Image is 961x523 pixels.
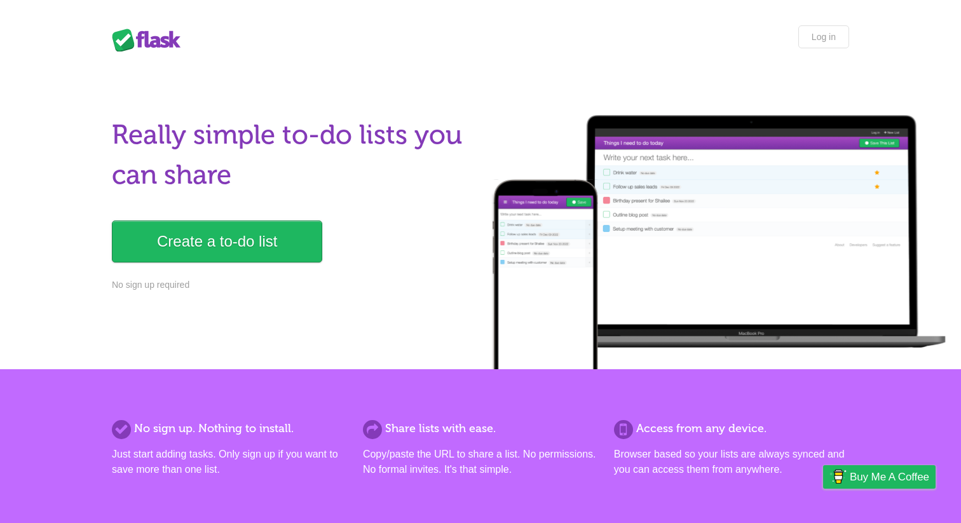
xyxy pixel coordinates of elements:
p: No sign up required [112,278,473,292]
div: Flask Lists [112,29,188,51]
a: Create a to-do list [112,221,322,262]
p: Just start adding tasks. Only sign up if you want to save more than one list. [112,447,347,477]
span: Buy me a coffee [850,466,929,488]
img: Buy me a coffee [829,466,847,487]
p: Browser based so your lists are always synced and you can access them from anywhere. [614,447,849,477]
h2: No sign up. Nothing to install. [112,420,347,437]
h2: Share lists with ease. [363,420,598,437]
a: Log in [798,25,849,48]
a: Buy me a coffee [823,465,936,489]
h2: Access from any device. [614,420,849,437]
h1: Really simple to-do lists you can share [112,115,473,195]
p: Copy/paste the URL to share a list. No permissions. No formal invites. It's that simple. [363,447,598,477]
